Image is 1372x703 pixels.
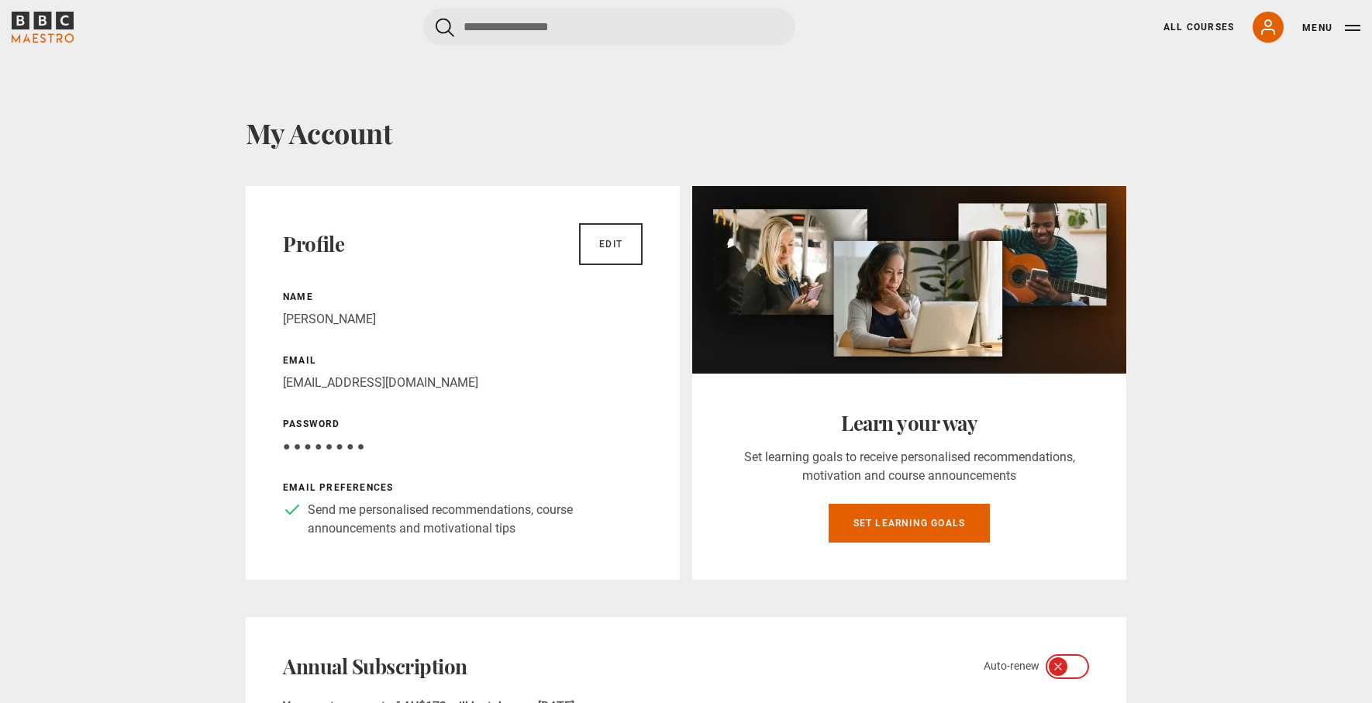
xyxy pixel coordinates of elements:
p: [EMAIL_ADDRESS][DOMAIN_NAME] [283,374,643,392]
h1: My Account [246,116,1126,149]
p: [PERSON_NAME] [283,310,643,329]
span: ● ● ● ● ● ● ● ● [283,439,364,453]
p: Set learning goals to receive personalised recommendations, motivation and course announcements [729,448,1089,485]
button: Toggle navigation [1302,20,1360,36]
h2: Annual Subscription [283,654,467,679]
h2: Profile [283,232,344,257]
input: Search [423,9,795,46]
p: Send me personalised recommendations, course announcements and motivational tips [308,501,643,538]
svg: BBC Maestro [12,12,74,43]
a: Set learning goals [829,504,991,543]
button: Submit the search query [436,18,454,37]
h2: Learn your way [729,411,1089,436]
p: Name [283,290,643,304]
a: All Courses [1163,20,1234,34]
a: Edit [579,223,643,265]
p: Email preferences [283,481,643,495]
span: Auto-renew [984,658,1039,674]
p: Password [283,417,643,431]
p: Email [283,353,643,367]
